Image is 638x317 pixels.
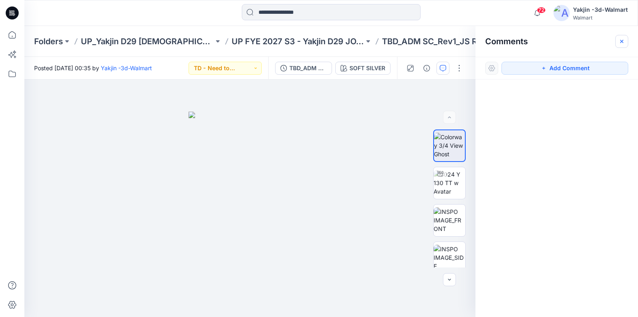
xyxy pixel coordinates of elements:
div: TBD_ADM SC_Rev1_JS RIBBED SLEEVE HENLEY TOP [289,64,327,73]
img: INSPO IMAGE_FRONT [434,207,465,233]
a: Folders [34,36,63,47]
button: TBD_ADM SC_Rev1_JS RIBBED SLEEVE HENLEY TOP [275,62,332,75]
button: SOFT SILVER [335,62,391,75]
img: INSPO IMAGE_SIDE [434,245,465,270]
div: Walmart [573,15,628,21]
a: UP_Yakjin D29 [DEMOGRAPHIC_DATA] Sleep [81,36,214,47]
button: Add Comment [501,62,628,75]
img: avatar [553,5,570,21]
div: Yakjin -3d-Walmart [573,5,628,15]
a: UP FYE 2027 S3 - Yakjin D29 JOYSPUN [DEMOGRAPHIC_DATA] Sleepwear [232,36,365,47]
span: 72 [537,7,546,13]
div: SOFT SILVER [349,64,385,73]
h2: Comments [485,37,528,46]
button: Details [420,62,433,75]
span: Posted [DATE] 00:35 by [34,64,152,72]
img: Colorway 3/4 View Ghost [434,133,465,158]
p: TBD_ADM SC_Rev1_JS RIBBED SLEEVE HENLEY TOP [382,36,515,47]
img: 2024 Y 130 TT w Avatar [434,170,465,196]
img: eyJhbGciOiJIUzI1NiIsImtpZCI6IjAiLCJzbHQiOiJzZXMiLCJ0eXAiOiJKV1QifQ.eyJkYXRhIjp7InR5cGUiOiJzdG9yYW... [189,112,311,317]
a: Yakjin -3d-Walmart [101,65,152,71]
